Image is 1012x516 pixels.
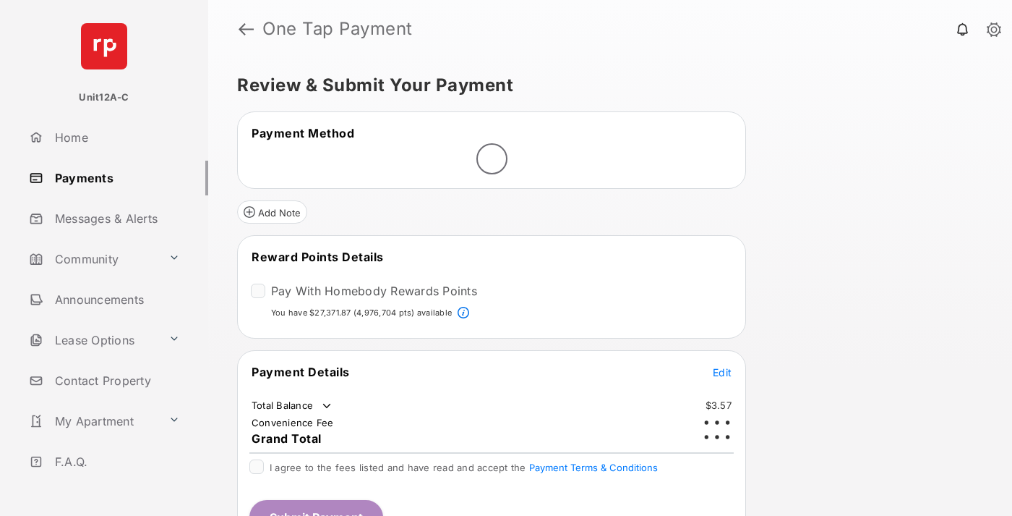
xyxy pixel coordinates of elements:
strong: One Tap Payment [262,20,413,38]
button: Edit [713,365,732,379]
span: Payment Details [252,365,350,379]
a: My Apartment [23,404,163,439]
span: Grand Total [252,431,322,446]
label: Pay With Homebody Rewards Points [271,284,477,298]
td: Convenience Fee [251,416,335,429]
a: F.A.Q. [23,444,208,479]
button: Add Note [237,200,307,224]
img: svg+xml;base64,PHN2ZyB4bWxucz0iaHR0cDovL3d3dy53My5vcmcvMjAwMC9zdmciIHdpZHRoPSI2NCIgaGVpZ2h0PSI2NC... [81,23,127,69]
span: Edit [713,366,732,378]
td: $3.57 [705,399,732,412]
a: Payments [23,161,208,195]
p: You have $27,371.87 (4,976,704 pts) available [271,307,452,319]
span: Payment Method [252,126,354,140]
h5: Review & Submit Your Payment [237,77,972,94]
button: I agree to the fees listed and have read and accept the [529,462,658,473]
span: Reward Points Details [252,250,384,264]
span: I agree to the fees listed and have read and accept the [270,462,658,473]
a: Contact Property [23,363,208,398]
a: Messages & Alerts [23,201,208,236]
td: Total Balance [251,399,334,413]
p: Unit12A-C [79,90,129,105]
a: Home [23,120,208,155]
a: Lease Options [23,323,163,358]
a: Community [23,242,163,276]
a: Announcements [23,282,208,317]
